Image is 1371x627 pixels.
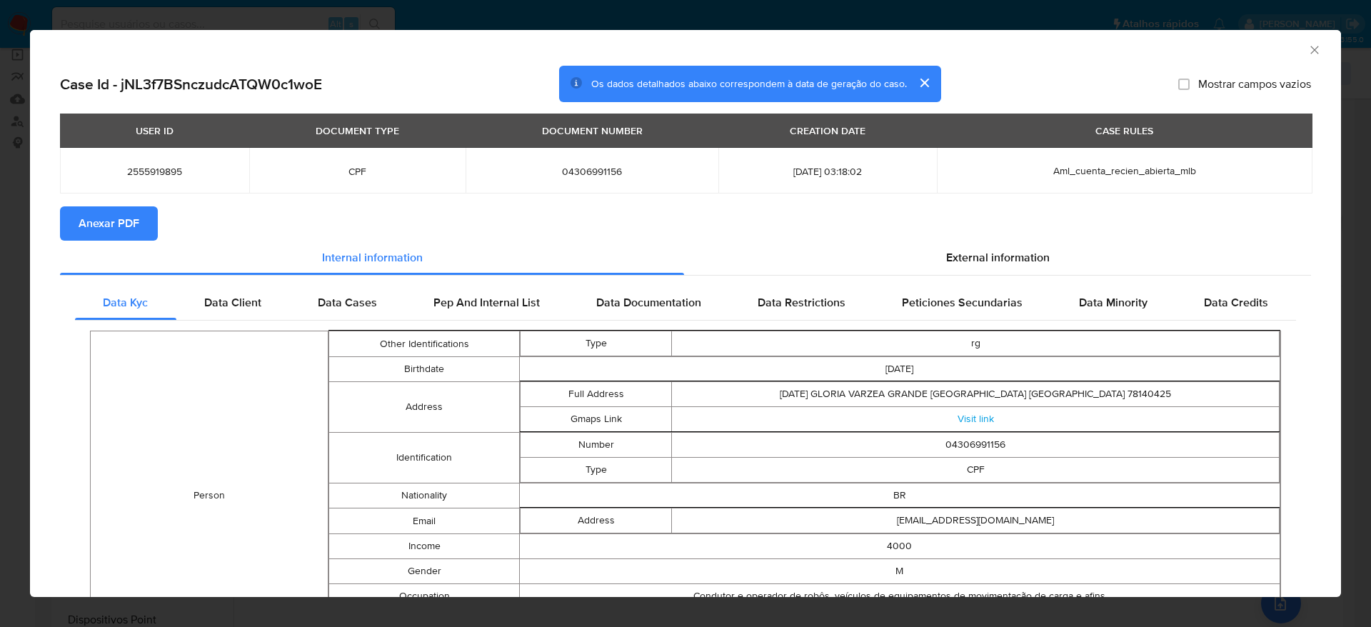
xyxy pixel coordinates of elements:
[672,331,1280,356] td: rg
[329,432,519,483] td: Identification
[329,533,519,558] td: Income
[329,508,519,533] td: Email
[433,294,540,311] span: Pep And Internal List
[1307,43,1320,56] button: Fechar a janela
[1178,78,1190,89] input: Mostrar campos vazios
[77,165,232,178] span: 2555919895
[1198,76,1311,91] span: Mostrar campos vazios
[907,66,941,100] button: cerrar
[1053,164,1196,178] span: Aml_cuenta_recien_abierta_mlb
[672,508,1280,533] td: [EMAIL_ADDRESS][DOMAIN_NAME]
[483,165,701,178] span: 04306991156
[329,483,519,508] td: Nationality
[591,76,907,91] span: Os dados detalhados abaixo correspondem à data de geração do caso.
[519,533,1280,558] td: 4000
[329,558,519,583] td: Gender
[329,356,519,381] td: Birthdate
[60,241,1311,275] div: Detailed info
[204,294,261,311] span: Data Client
[781,119,874,143] div: CREATION DATE
[519,558,1280,583] td: M
[318,294,377,311] span: Data Cases
[958,411,994,426] a: Visit link
[520,331,672,356] td: Type
[1087,119,1162,143] div: CASE RULES
[75,286,1296,320] div: Detailed internal info
[533,119,651,143] div: DOCUMENT NUMBER
[322,249,423,266] span: Internal information
[519,356,1280,381] td: [DATE]
[1079,294,1147,311] span: Data Minority
[60,206,158,241] button: Anexar PDF
[520,381,672,406] td: Full Address
[329,331,519,356] td: Other Identifications
[902,294,1023,311] span: Peticiones Secundarias
[735,165,919,178] span: [DATE] 03:18:02
[672,457,1280,482] td: CPF
[520,432,672,457] td: Number
[60,74,322,93] h2: Case Id - jNL3f7BSnczudcATQW0c1woE
[520,457,672,482] td: Type
[672,432,1280,457] td: 04306991156
[329,583,519,608] td: Occupation
[672,381,1280,406] td: [DATE] GLORIA VARZEA GRANDE [GEOGRAPHIC_DATA] [GEOGRAPHIC_DATA] 78140425
[520,508,672,533] td: Address
[103,294,148,311] span: Data Kyc
[758,294,845,311] span: Data Restrictions
[329,381,519,432] td: Address
[519,583,1280,608] td: Condutor e operador de robôs, veículos de equipamentos de movimentação de carga e afins
[519,483,1280,508] td: BR
[79,208,139,239] span: Anexar PDF
[596,294,701,311] span: Data Documentation
[266,165,448,178] span: CPF
[127,119,182,143] div: USER ID
[520,406,672,431] td: Gmaps Link
[1204,294,1268,311] span: Data Credits
[946,249,1050,266] span: External information
[307,119,408,143] div: DOCUMENT TYPE
[30,30,1341,597] div: closure-recommendation-modal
